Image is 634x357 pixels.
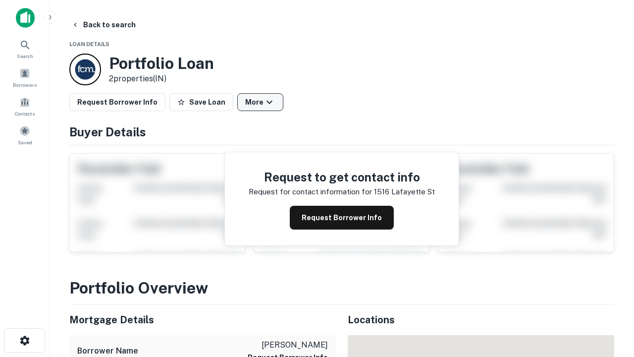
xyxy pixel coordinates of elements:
h6: Borrower Name [77,345,138,357]
a: Saved [3,121,47,148]
button: More [237,93,283,111]
p: 1516 lafayette st [374,186,435,198]
button: Save Loan [169,93,233,111]
h5: Mortgage Details [69,312,336,327]
span: Saved [18,138,32,146]
h3: Portfolio Loan [109,54,214,73]
h4: Buyer Details [69,123,614,141]
a: Contacts [3,93,47,119]
p: Request for contact information for [249,186,372,198]
button: Back to search [67,16,140,34]
a: Borrowers [3,64,47,91]
button: Request Borrower Info [290,206,394,230]
h5: Locations [348,312,614,327]
p: 2 properties (IN) [109,73,214,85]
span: Search [17,52,33,60]
h4: Request to get contact info [249,168,435,186]
a: Search [3,35,47,62]
h3: Portfolio Overview [69,276,614,300]
iframe: Chat Widget [584,278,634,325]
button: Request Borrower Info [69,93,165,111]
span: Contacts [15,110,35,118]
img: capitalize-icon.png [16,8,35,28]
p: [PERSON_NAME] [248,339,328,351]
span: Loan Details [69,41,109,47]
span: Borrowers [13,81,37,89]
